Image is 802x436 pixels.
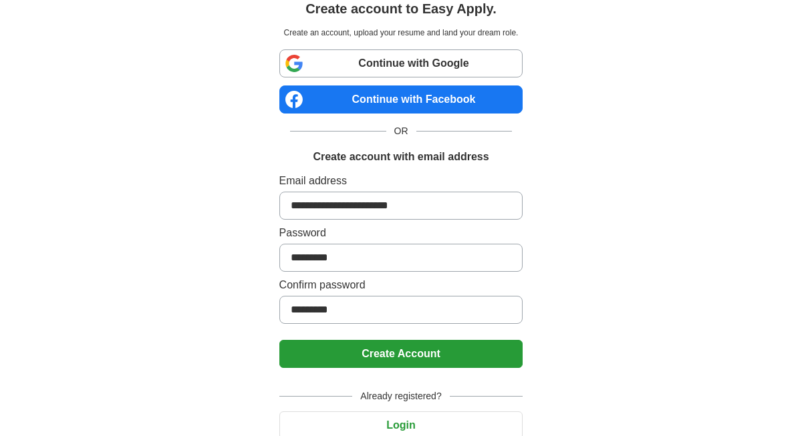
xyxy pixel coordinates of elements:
[279,225,523,241] label: Password
[279,340,523,368] button: Create Account
[313,149,489,165] h1: Create account with email address
[279,277,523,293] label: Confirm password
[279,173,523,189] label: Email address
[282,27,521,39] p: Create an account, upload your resume and land your dream role.
[279,49,523,77] a: Continue with Google
[386,124,416,138] span: OR
[279,85,523,114] a: Continue with Facebook
[279,419,523,431] a: Login
[352,389,449,403] span: Already registered?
